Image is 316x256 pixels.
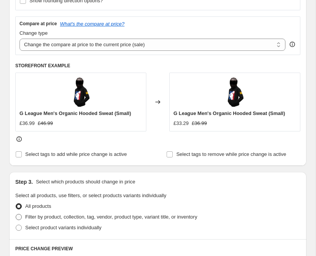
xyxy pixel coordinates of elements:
[66,77,96,107] img: WH05DATNBA1_80x.jpg
[288,41,296,48] div: help
[38,120,53,127] strike: £46.99
[176,151,286,157] span: Select tags to remove while price change is active
[19,21,57,27] h3: Compare at price
[36,178,135,186] p: Select which products should change in price
[15,178,33,186] h2: Step 3.
[173,110,285,116] span: G League Men's Organic Hooded Sweat (Small)
[25,203,51,209] span: All products
[19,30,48,36] span: Change type
[19,110,131,116] span: G League Men's Organic Hooded Sweat (Small)
[220,77,250,107] img: WH05DATNBA1_80x.jpg
[192,120,207,127] strike: £36.99
[15,193,166,198] span: Select all products, use filters, or select products variants individually
[15,246,300,252] h6: PRICE CHANGE PREVIEW
[15,63,300,69] h6: STOREFRONT EXAMPLE
[19,120,35,127] div: £36.99
[60,21,125,27] button: What's the compare at price?
[25,225,101,230] span: Select product variants individually
[25,214,197,220] span: Filter by product, collection, tag, vendor, product type, variant title, or inventory
[173,120,189,127] div: £33.29
[25,151,127,157] span: Select tags to add while price change is active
